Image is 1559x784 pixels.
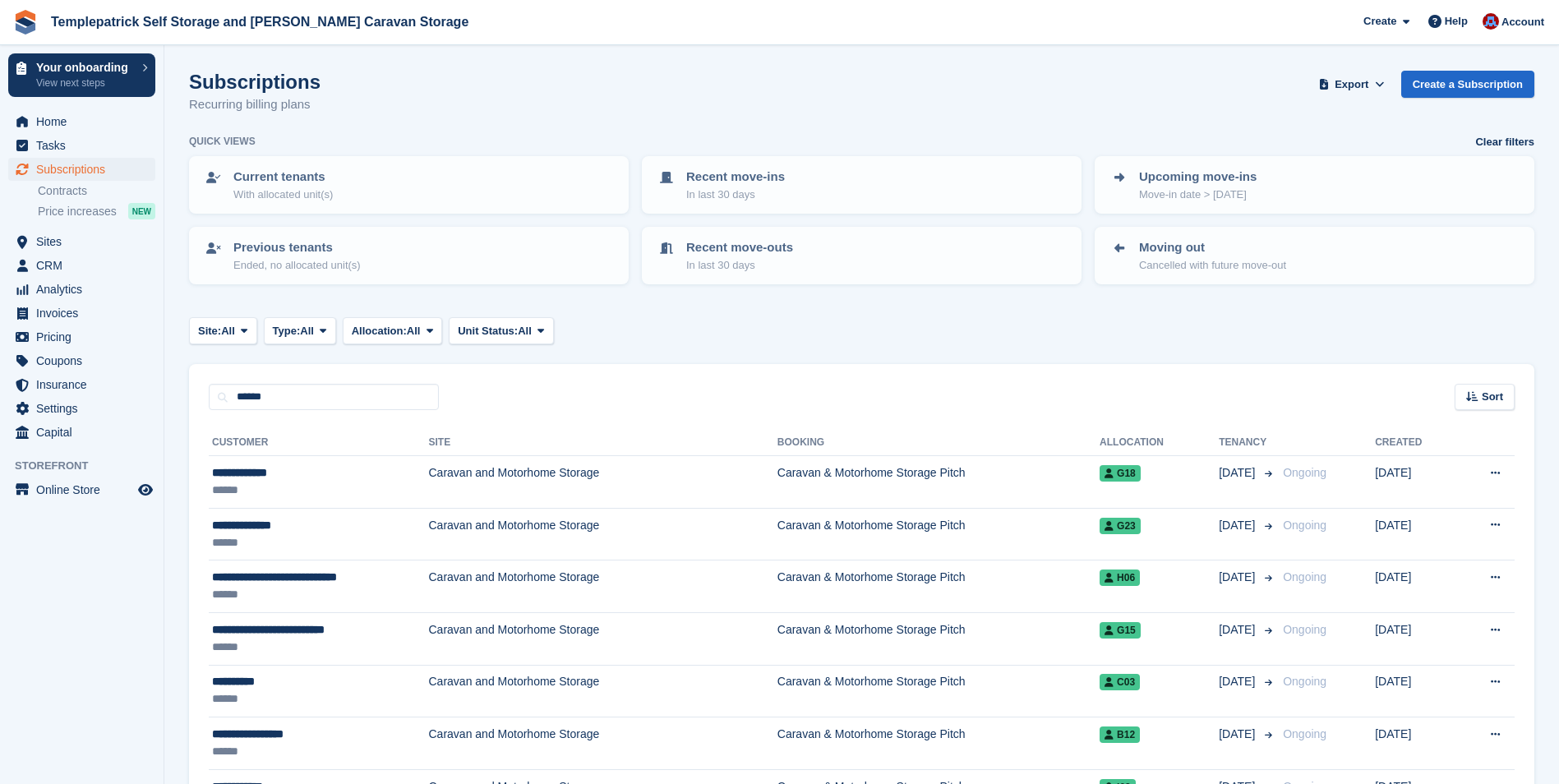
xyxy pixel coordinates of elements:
button: Allocation: All [343,317,443,344]
p: In last 30 days [686,187,785,203]
a: menu [8,421,155,444]
p: Recent move-ins [686,168,785,187]
p: Recurring billing plans [189,95,321,114]
span: Coupons [36,349,135,372]
p: In last 30 days [686,257,793,274]
td: Caravan and Motorhome Storage [429,456,777,509]
p: Previous tenants [233,238,361,257]
a: Your onboarding View next steps [8,53,155,97]
th: Created [1375,430,1455,456]
a: menu [8,230,155,253]
td: Caravan and Motorhome Storage [429,560,777,613]
span: G15 [1100,622,1141,639]
a: menu [8,134,155,157]
th: Customer [209,430,429,456]
button: Export [1316,71,1388,98]
span: Online Store [36,478,135,501]
th: Site [429,430,777,456]
span: C03 [1100,674,1140,690]
a: Preview store [136,480,155,500]
p: Cancelled with future move-out [1139,257,1286,274]
span: Settings [36,397,135,420]
span: Sites [36,230,135,253]
a: Recent move-outs In last 30 days [643,228,1080,283]
td: [DATE] [1375,665,1455,717]
span: Storefront [15,458,164,474]
p: Moving out [1139,238,1286,257]
td: Caravan and Motorhome Storage [429,665,777,717]
span: All [407,323,421,339]
span: All [300,323,314,339]
span: Tasks [36,134,135,157]
span: Help [1445,13,1468,30]
td: [DATE] [1375,560,1455,613]
td: Caravan and Motorhome Storage [429,508,777,560]
a: Upcoming move-ins Move-in date > [DATE] [1096,158,1533,212]
td: Caravan & Motorhome Storage Pitch [777,560,1100,613]
p: With allocated unit(s) [233,187,333,203]
span: G23 [1100,518,1141,534]
div: NEW [128,203,155,219]
a: menu [8,110,155,133]
button: Type: All [264,317,336,344]
a: Contracts [38,183,155,199]
span: Insurance [36,373,135,396]
td: Caravan & Motorhome Storage Pitch [777,508,1100,560]
span: Ongoing [1283,466,1326,479]
span: Export [1335,76,1368,93]
a: menu [8,278,155,301]
span: Invoices [36,302,135,325]
p: Move-in date > [DATE] [1139,187,1257,203]
span: Create [1363,13,1396,30]
a: Recent move-ins In last 30 days [643,158,1080,212]
td: Caravan & Motorhome Storage Pitch [777,612,1100,665]
span: [DATE] [1219,621,1258,639]
p: Upcoming move-ins [1139,168,1257,187]
a: Create a Subscription [1401,71,1534,98]
img: stora-icon-8386f47178a22dfd0bd8f6a31ec36ba5ce8667c1dd55bd0f319d3a0aa187defe.svg [13,10,38,35]
span: [DATE] [1219,517,1258,534]
span: G18 [1100,465,1141,482]
td: [DATE] [1375,456,1455,509]
td: Caravan & Motorhome Storage Pitch [777,717,1100,770]
p: Ended, no allocated unit(s) [233,257,361,274]
td: [DATE] [1375,508,1455,560]
span: All [221,323,235,339]
span: Home [36,110,135,133]
h1: Subscriptions [189,71,321,93]
td: Caravan & Motorhome Storage Pitch [777,665,1100,717]
th: Tenancy [1219,430,1276,456]
span: [DATE] [1219,726,1258,743]
td: [DATE] [1375,717,1455,770]
button: Site: All [189,317,257,344]
a: menu [8,397,155,420]
p: View next steps [36,76,134,90]
button: Unit Status: All [449,317,553,344]
a: Price increases NEW [38,202,155,220]
p: Recent move-outs [686,238,793,257]
a: Moving out Cancelled with future move-out [1096,228,1533,283]
p: Current tenants [233,168,333,187]
span: Ongoing [1283,570,1326,583]
th: Booking [777,430,1100,456]
td: [DATE] [1375,612,1455,665]
span: [DATE] [1219,464,1258,482]
a: menu [8,254,155,277]
span: Site: [198,323,221,339]
th: Allocation [1100,430,1219,456]
a: Previous tenants Ended, no allocated unit(s) [191,228,627,283]
span: All [518,323,532,339]
p: Your onboarding [36,62,134,73]
span: Ongoing [1283,675,1326,688]
a: menu [8,478,155,501]
span: Ongoing [1283,519,1326,532]
span: H06 [1100,570,1140,586]
td: Caravan and Motorhome Storage [429,612,777,665]
span: [DATE] [1219,673,1258,690]
a: menu [8,302,155,325]
span: Analytics [36,278,135,301]
span: Unit Status: [458,323,518,339]
a: menu [8,158,155,181]
img: Leigh [1483,13,1499,30]
span: Sort [1482,389,1503,405]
